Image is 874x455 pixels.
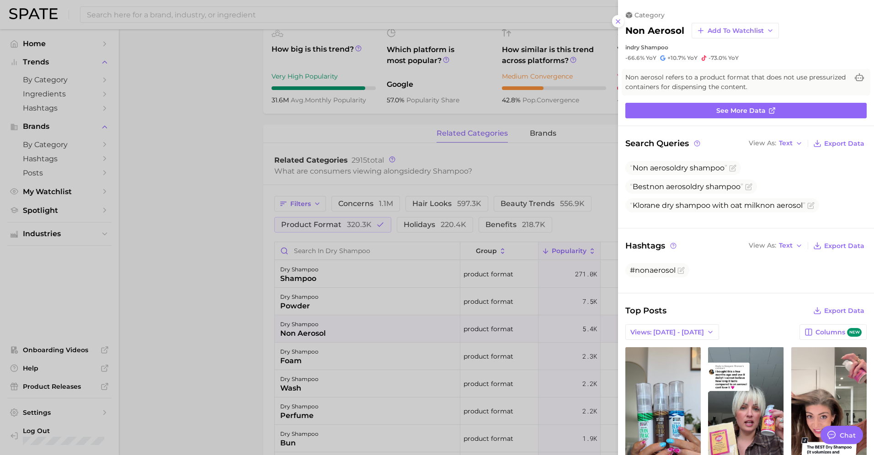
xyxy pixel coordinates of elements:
[745,183,752,190] button: Flag as miscategorized or irrelevant
[746,138,805,149] button: View AsText
[777,201,803,210] span: aerosol
[692,23,779,38] button: Add to Watchlist
[779,243,793,248] span: Text
[749,243,776,248] span: View As
[807,202,815,209] button: Flag as miscategorized or irrelevant
[625,324,719,340] button: Views: [DATE] - [DATE]
[824,242,864,250] span: Export Data
[687,54,698,62] span: YoY
[630,182,743,191] span: Best dry shampoo
[666,182,692,191] span: aerosol
[630,44,668,51] span: dry shampoo
[824,307,864,315] span: Export Data
[630,266,676,275] span: #nonaerosol
[625,54,645,61] span: -66.6%
[746,240,805,252] button: View AsText
[625,239,678,252] span: Hashtags
[709,54,727,61] span: -73.0%
[633,164,648,172] span: Non
[625,25,684,36] h2: non aerosol
[650,164,676,172] span: aerosol
[630,164,727,172] span: dry shampoo
[625,44,867,51] div: in
[716,107,766,115] span: See more data
[749,141,776,146] span: View As
[799,324,867,340] button: Columnsnew
[667,54,686,61] span: +10.7%
[847,328,862,337] span: new
[646,54,656,62] span: YoY
[677,267,685,274] button: Flag as miscategorized or irrelevant
[630,328,704,336] span: Views: [DATE] - [DATE]
[625,73,848,92] span: Non aerosol refers to a product format that does not use pressurized containers for dispensing th...
[625,304,666,317] span: Top Posts
[625,103,867,118] a: See more data
[811,239,867,252] button: Export Data
[729,164,736,172] button: Flag as miscategorized or irrelevant
[815,328,862,337] span: Columns
[824,140,864,148] span: Export Data
[634,11,665,19] span: category
[811,137,867,150] button: Export Data
[760,201,775,210] span: non
[625,137,702,150] span: Search Queries
[728,54,739,62] span: YoY
[811,304,867,317] button: Export Data
[630,201,805,210] span: Klorane dry shampoo with oat milk
[708,27,764,35] span: Add to Watchlist
[779,141,793,146] span: Text
[650,182,664,191] span: non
